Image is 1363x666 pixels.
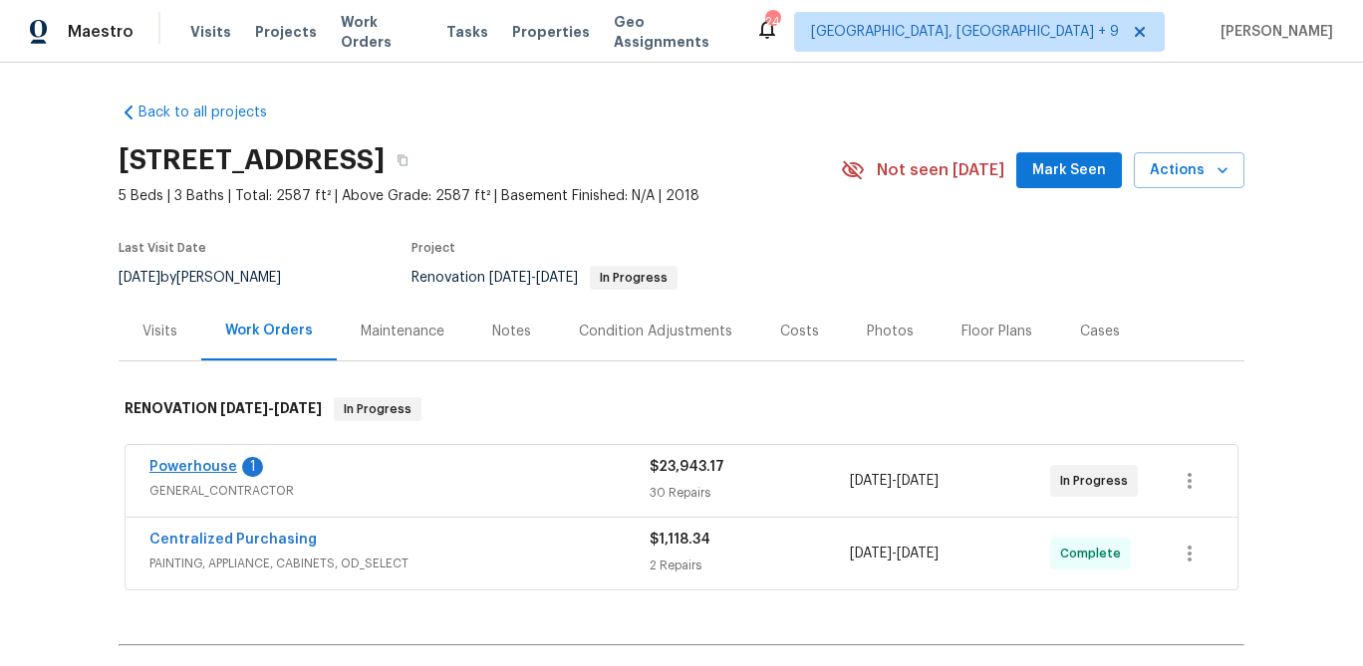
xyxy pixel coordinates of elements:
span: - [850,471,939,491]
span: [DATE] [119,271,160,285]
span: - [850,544,939,563]
span: In Progress [592,272,676,284]
span: [DATE] [274,401,322,415]
span: [DATE] [220,401,268,415]
span: [GEOGRAPHIC_DATA], [GEOGRAPHIC_DATA] + 9 [811,22,1119,42]
span: Geo Assignments [614,12,731,52]
span: GENERAL_CONTRACTOR [149,481,650,501]
div: RENOVATION [DATE]-[DATE]In Progress [119,377,1244,441]
span: [DATE] [897,547,939,560]
div: 1 [242,457,263,477]
div: Costs [780,322,819,341]
span: [DATE] [850,474,892,488]
a: Powerhouse [149,460,237,474]
div: 30 Repairs [650,483,850,503]
div: Condition Adjustments [579,322,732,341]
span: Visits [190,22,231,42]
span: Tasks [446,25,488,39]
span: Renovation [411,271,678,285]
span: [DATE] [897,474,939,488]
div: Maintenance [361,322,444,341]
span: PAINTING, APPLIANCE, CABINETS, OD_SELECT [149,554,650,573]
span: In Progress [336,399,419,419]
span: [DATE] [536,271,578,285]
div: by [PERSON_NAME] [119,266,305,290]
span: - [489,271,578,285]
div: Notes [492,322,531,341]
span: Maestro [68,22,134,42]
span: Project [411,242,455,254]
h2: [STREET_ADDRESS] [119,150,385,170]
h6: RENOVATION [125,397,322,421]
button: Copy Address [385,142,420,178]
a: Back to all projects [119,103,310,122]
div: Floor Plans [961,322,1032,341]
button: Mark Seen [1016,152,1122,189]
span: Work Orders [341,12,422,52]
span: [PERSON_NAME] [1213,22,1333,42]
span: 5 Beds | 3 Baths | Total: 2587 ft² | Above Grade: 2587 ft² | Basement Finished: N/A | 2018 [119,186,841,206]
span: $23,943.17 [650,460,724,474]
span: Properties [512,22,590,42]
span: [DATE] [489,271,531,285]
span: Not seen [DATE] [877,160,1004,180]
div: Cases [1080,322,1120,341]
div: Work Orders [225,321,313,340]
span: Mark Seen [1032,158,1106,183]
a: Centralized Purchasing [149,533,317,547]
div: 2 Repairs [650,555,850,575]
span: Actions [1150,158,1228,183]
div: 241 [765,12,779,32]
div: Visits [142,322,177,341]
span: Complete [1060,544,1129,563]
button: Actions [1134,152,1244,189]
span: Projects [255,22,317,42]
div: Photos [867,322,914,341]
span: $1,118.34 [650,533,710,547]
span: - [220,401,322,415]
span: Last Visit Date [119,242,206,254]
span: In Progress [1060,471,1136,491]
span: [DATE] [850,547,892,560]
